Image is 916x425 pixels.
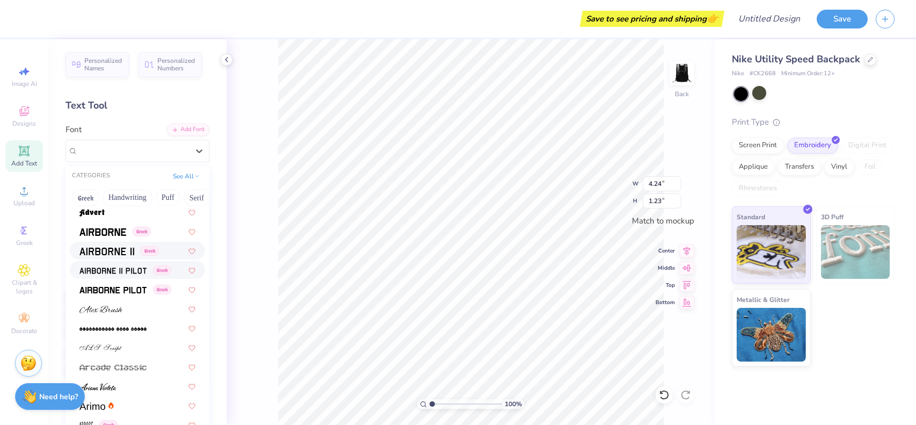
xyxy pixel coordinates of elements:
span: # CK2668 [750,69,776,78]
span: Top [656,282,675,289]
input: Untitled Design [730,8,809,30]
span: Greek [141,246,159,256]
span: Greek [153,265,171,275]
label: Font [66,124,82,136]
div: Text Tool [66,98,209,113]
div: Rhinestones [732,181,784,197]
div: Back [675,89,689,99]
div: Embroidery [787,138,838,154]
img: Back [671,62,693,84]
span: Greek [153,285,171,294]
button: Save [817,10,868,28]
span: Minimum Order: 12 + [781,69,835,78]
div: Applique [732,159,775,175]
img: 3D Puff [821,225,890,279]
button: Serif [184,189,210,206]
span: Standard [737,211,765,222]
span: Nike [732,69,744,78]
img: Airborne II [79,248,134,255]
span: Greek [133,227,151,236]
button: Puff [156,189,180,206]
span: Middle [656,264,675,272]
span: Add Text [11,159,37,168]
span: Metallic & Glitter [737,294,790,305]
strong: Need help? [39,392,78,402]
span: Personalized Numbers [157,57,195,72]
img: AlphaShapes xmas balls [79,325,147,333]
span: 3D Puff [821,211,844,222]
div: Save to see pricing and shipping [583,11,722,27]
span: Personalized Names [84,57,122,72]
button: See All [170,171,203,182]
span: Designs [12,119,36,128]
img: ALS Script [79,344,122,352]
span: Nike Utility Speed Backpack [732,53,860,66]
span: Bottom [656,299,675,306]
img: Arcade Classic [79,364,147,371]
img: Standard [737,225,806,279]
span: Decorate [11,327,37,335]
div: Vinyl [824,159,854,175]
img: Alex Brush [79,306,122,313]
div: Screen Print [732,138,784,154]
span: 👉 [707,12,718,25]
span: 100 % [505,399,522,409]
span: Center [656,247,675,255]
span: Greek [16,239,33,247]
div: Print Type [732,116,895,128]
img: Arimo [79,402,105,410]
div: CATEGORIES [72,171,110,181]
div: Add Font [167,124,209,136]
img: Airborne II Pilot [79,267,147,275]
img: Airborne [79,228,126,236]
span: Upload [13,199,35,207]
div: Transfers [778,159,821,175]
img: Airborne Pilot [79,286,147,294]
img: Ariana Violeta [79,383,116,391]
button: Handwriting [103,189,152,206]
button: Greek [72,189,99,206]
img: Advert [79,209,105,217]
div: Digital Print [841,138,893,154]
div: Foil [857,159,883,175]
img: Metallic & Glitter [737,308,806,362]
span: Image AI [12,80,37,88]
span: Clipart & logos [5,278,43,296]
